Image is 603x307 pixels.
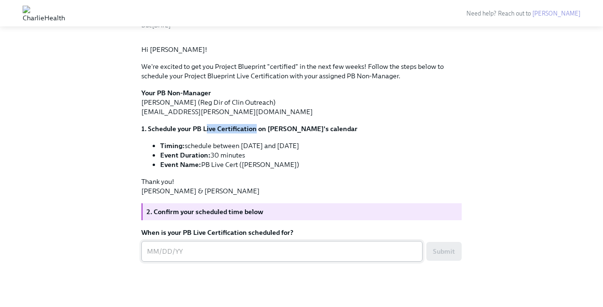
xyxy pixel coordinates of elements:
strong: 2. Confirm your scheduled time below [147,207,263,216]
li: 30 minutes [160,150,462,160]
p: [PERSON_NAME] (Reg Dir of Clin Outreach) [EMAIL_ADDRESS][PERSON_NAME][DOMAIN_NAME] [141,88,462,116]
li: schedule between [DATE] and [DATE] [160,141,462,150]
label: When is your PB Live Certification scheduled for? [141,228,462,237]
strong: Event Name: [160,160,201,169]
p: Hi [PERSON_NAME]! [141,45,462,54]
a: [PERSON_NAME] [532,10,580,17]
img: CharlieHealth [23,6,65,21]
p: We're excited to get you Project Blueprint "certified" in the next few weeks! Follow the steps be... [141,62,462,81]
li: PB Live Cert ([PERSON_NAME]) [160,160,462,169]
strong: Your PB Non-Manager [141,89,211,97]
strong: Timing: [160,141,185,150]
p: Thank you! [PERSON_NAME] & [PERSON_NAME] [141,177,462,196]
strong: Event Duration: [160,151,211,159]
span: Need help? Reach out to [466,10,580,17]
strong: 1. Schedule your PB Live Certification on [PERSON_NAME]'s calendar [141,124,358,133]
